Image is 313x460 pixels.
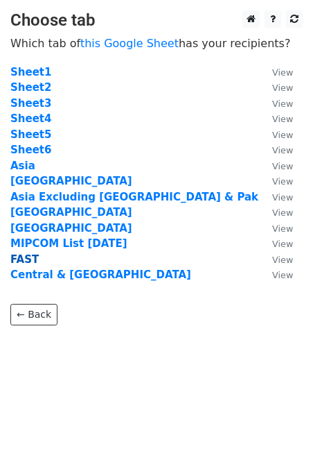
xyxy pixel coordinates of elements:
[272,255,293,265] small: View
[10,144,51,156] a: Sheet6
[258,175,293,187] a: View
[272,176,293,187] small: View
[258,66,293,78] a: View
[272,83,293,93] small: View
[10,304,57,325] a: ← Back
[10,160,35,172] a: Asia
[272,192,293,203] small: View
[10,237,127,250] a: MIPCOM List [DATE]
[272,145,293,155] small: View
[258,253,293,266] a: View
[10,36,303,51] p: Which tab of has your recipients?
[10,128,51,141] a: Sheet5
[272,99,293,109] small: View
[258,81,293,94] a: View
[258,222,293,235] a: View
[272,223,293,234] small: View
[272,270,293,280] small: View
[10,206,132,219] a: [GEOGRAPHIC_DATA]
[258,191,293,203] a: View
[272,114,293,124] small: View
[10,222,132,235] a: [GEOGRAPHIC_DATA]
[10,81,51,94] a: Sheet2
[258,237,293,250] a: View
[80,37,179,50] a: this Google Sheet
[10,112,51,125] a: Sheet4
[272,239,293,249] small: View
[258,97,293,110] a: View
[272,207,293,218] small: View
[272,130,293,140] small: View
[10,175,132,187] a: [GEOGRAPHIC_DATA]
[10,97,51,110] a: Sheet3
[10,269,191,281] a: Central & [GEOGRAPHIC_DATA]
[10,253,39,266] a: FAST
[258,128,293,141] a: View
[10,191,258,203] a: Asia Excluding [GEOGRAPHIC_DATA] & Pak
[272,161,293,171] small: View
[258,144,293,156] a: View
[258,112,293,125] a: View
[258,206,293,219] a: View
[272,67,293,78] small: View
[10,66,51,78] a: Sheet1
[10,10,303,31] h3: Choose tab
[258,269,293,281] a: View
[258,160,293,172] a: View
[244,393,313,460] iframe: Chat Widget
